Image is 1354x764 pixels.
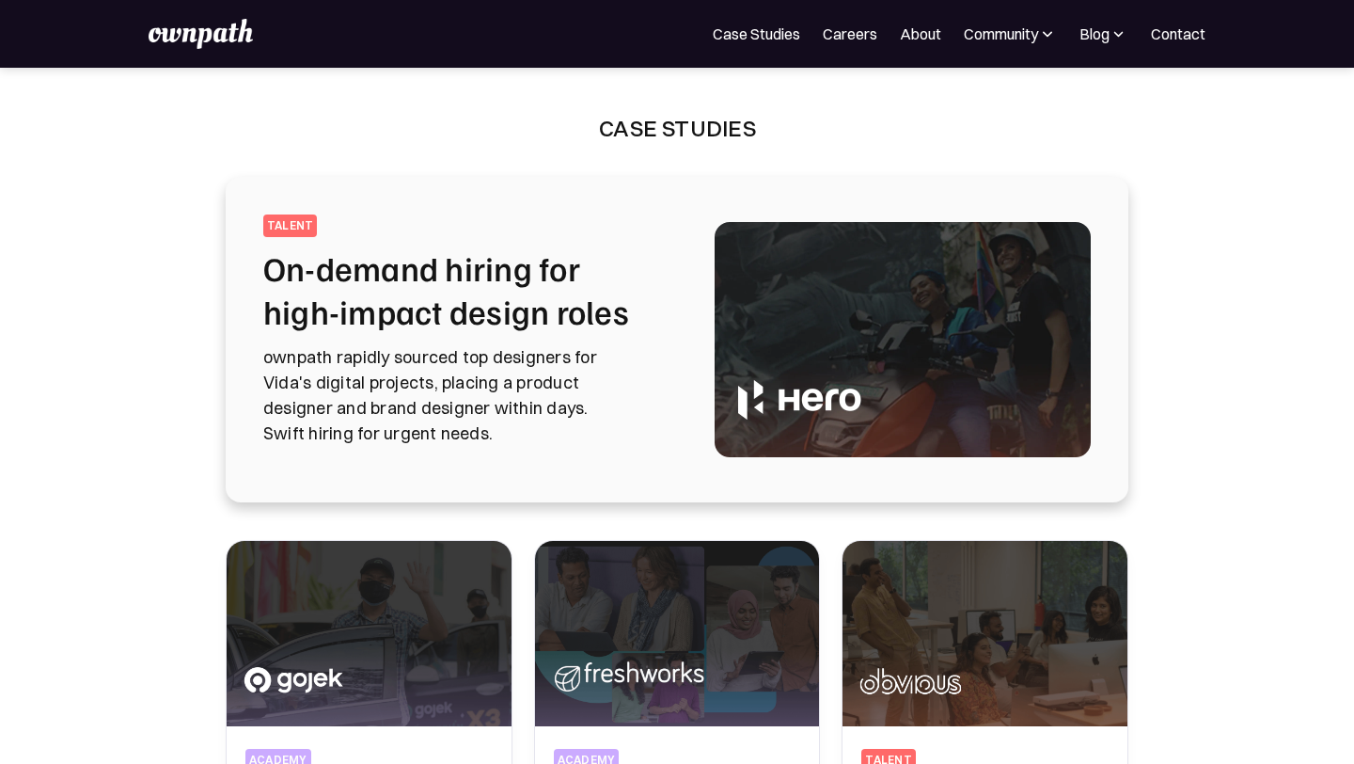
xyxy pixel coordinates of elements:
[713,23,800,45] a: Case Studies
[263,344,669,446] p: ownpath rapidly sourced top designers for Vida's digital projects, placing a product designer and...
[823,23,877,45] a: Careers
[263,247,669,333] h2: On-demand hiring for high-impact design roles
[599,113,756,143] div: Case Studies
[964,23,1057,45] div: Community
[227,541,512,726] img: Coaching Senior Designers to Design Managers
[263,215,1091,465] a: talentOn-demand hiring for high-impact design rolesownpath rapidly sourced top designers for Vida...
[1151,23,1205,45] a: Contact
[1079,23,1128,45] div: Blog
[842,541,1127,726] img: In conversation with Obvious about their hiring experience with ownpath
[535,541,820,726] img: Upskilling designers for high-impact product success
[900,23,941,45] a: About
[964,23,1038,45] div: Community
[1079,23,1110,45] div: Blog
[267,218,313,233] div: talent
